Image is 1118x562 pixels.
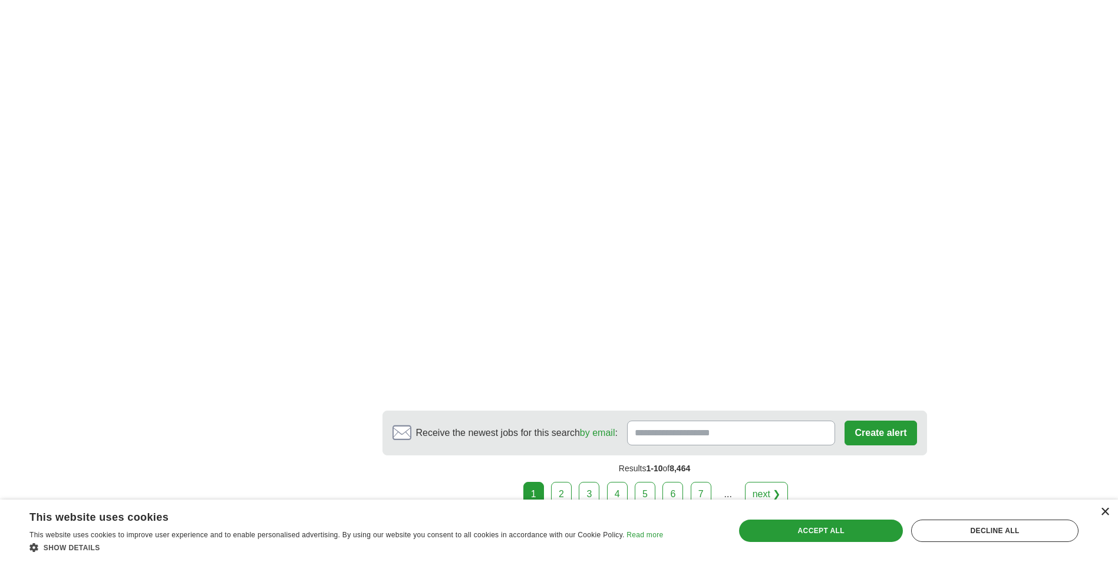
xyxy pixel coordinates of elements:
a: 6 [662,482,683,507]
a: 4 [607,482,628,507]
a: Read more, opens a new window [626,531,663,539]
a: 2 [551,482,572,507]
span: 1-10 [646,464,662,473]
a: 5 [635,482,655,507]
div: Accept all [739,520,903,542]
span: 8,464 [670,464,690,473]
button: Create alert [845,421,916,445]
div: Decline all [911,520,1079,542]
span: This website uses cookies to improve user experience and to enable personalised advertising. By u... [29,531,625,539]
a: 3 [579,482,599,507]
div: Show details [29,541,663,553]
a: 7 [691,482,711,507]
span: Show details [44,544,100,552]
div: This website uses cookies [29,507,634,524]
span: Receive the newest jobs for this search : [416,426,618,440]
a: next ❯ [745,482,789,507]
div: 1 [523,482,544,507]
div: Close [1100,508,1109,517]
a: by email [580,428,615,438]
div: Results of [382,455,927,482]
div: ... [716,482,740,506]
